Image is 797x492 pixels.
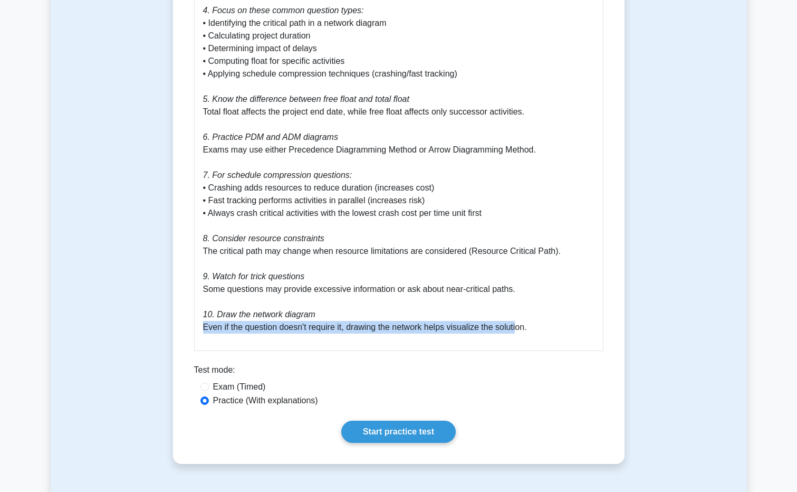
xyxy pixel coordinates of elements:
i: 5. Know the difference between free float and total float [203,94,409,103]
i: 4. Focus on these common question types: [203,6,364,15]
i: 9. Watch for trick questions [203,272,305,281]
div: Test mode: [194,364,603,381]
i: 8. Consider resource constraints [203,234,324,243]
label: Practice (With explanations) [213,394,318,407]
i: 6. Practice PDM and ADM diagrams [203,133,338,141]
label: Exam (Timed) [213,381,266,393]
i: 7. For schedule compression questions: [203,171,352,179]
i: 10. Draw the network diagram [203,310,315,319]
a: Start practice test [341,421,456,443]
